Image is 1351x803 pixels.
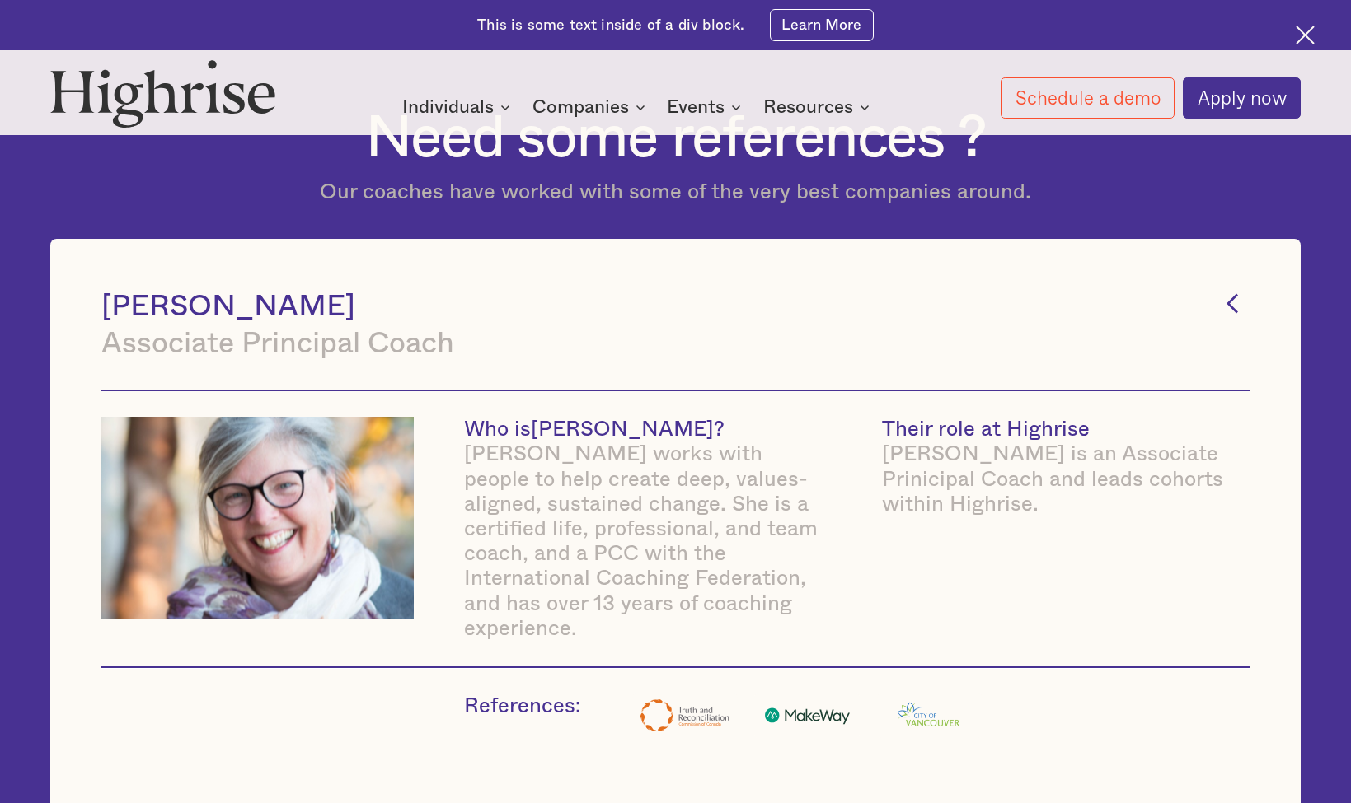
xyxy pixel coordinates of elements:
[714,418,725,440] div: ?
[667,97,746,117] div: Events
[402,97,494,117] div: Individuals
[667,97,725,117] div: Events
[763,97,853,117] div: Resources
[532,97,629,117] div: Companies
[532,97,650,117] div: Companies
[464,441,832,641] div: [PERSON_NAME] works with people to help create deep, values-aligned, sustained change. She is a c...
[464,693,581,738] div: References:
[1219,289,1250,316] a: Previous Page
[101,324,1250,364] div: Associate Principal Coach
[1190,289,1250,351] div: List
[101,289,1250,324] h4: [PERSON_NAME]
[464,418,531,440] div: Who is
[763,97,875,117] div: Resources
[1001,77,1175,119] a: Schedule a demo
[882,441,1250,516] div: [PERSON_NAME] is an Associate Prinicipal Coach and leads cohorts within Highrise.
[320,180,1031,204] p: Our coaches have worked with some of the very best companies around.
[882,418,1090,440] div: Their role at Highrise
[365,106,986,171] h1: Need some references ?
[477,16,744,35] div: This is some text inside of a div block.
[1296,26,1315,44] img: Cross icon
[531,418,714,440] div: [PERSON_NAME]
[1183,77,1300,119] a: Apply now
[770,9,874,41] a: Learn More
[1190,333,1250,351] div: Page 4 of 4
[402,97,515,117] div: Individuals
[50,59,276,128] img: Highrise logo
